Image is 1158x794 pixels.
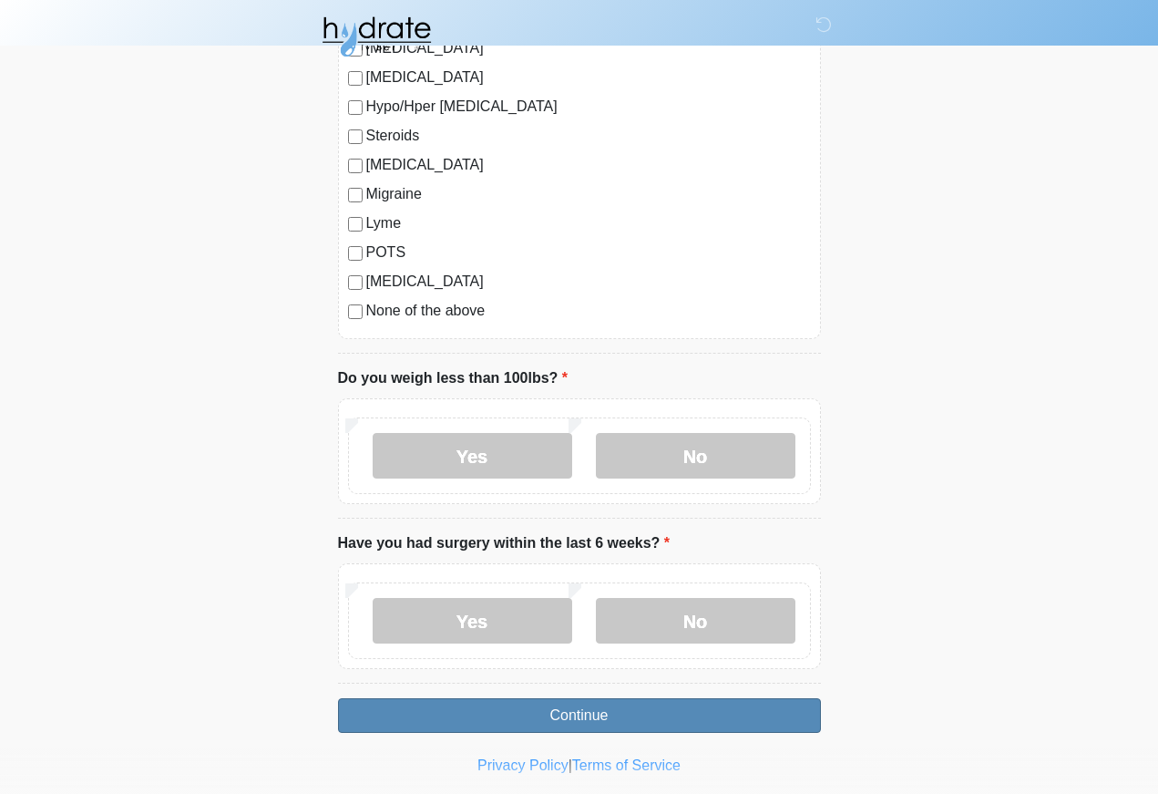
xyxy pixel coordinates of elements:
label: No [596,433,795,479]
label: Lyme [366,212,811,234]
a: | [569,758,572,773]
img: Hydrate IV Bar - Fort Collins Logo [320,14,433,59]
label: [MEDICAL_DATA] [366,154,811,176]
label: No [596,598,795,644]
label: Do you weigh less than 100lbs? [338,367,569,389]
a: Privacy Policy [477,758,569,773]
input: Lyme [348,217,363,232]
a: Terms of Service [572,758,681,773]
button: Continue [338,698,821,733]
label: Yes [373,598,572,644]
label: None of the above [366,300,811,322]
input: [MEDICAL_DATA] [348,159,363,173]
label: [MEDICAL_DATA] [366,67,811,88]
input: Hypo/Hper [MEDICAL_DATA] [348,100,363,115]
label: Hypo/Hper [MEDICAL_DATA] [366,96,811,118]
label: Migraine [366,183,811,205]
input: POTS [348,246,363,261]
input: [MEDICAL_DATA] [348,275,363,290]
input: Steroids [348,129,363,144]
label: [MEDICAL_DATA] [366,271,811,293]
label: Have you had surgery within the last 6 weeks? [338,532,671,554]
input: Migraine [348,188,363,202]
label: POTS [366,242,811,263]
input: None of the above [348,304,363,319]
input: [MEDICAL_DATA] [348,71,363,86]
label: Steroids [366,125,811,147]
label: Yes [373,433,572,479]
